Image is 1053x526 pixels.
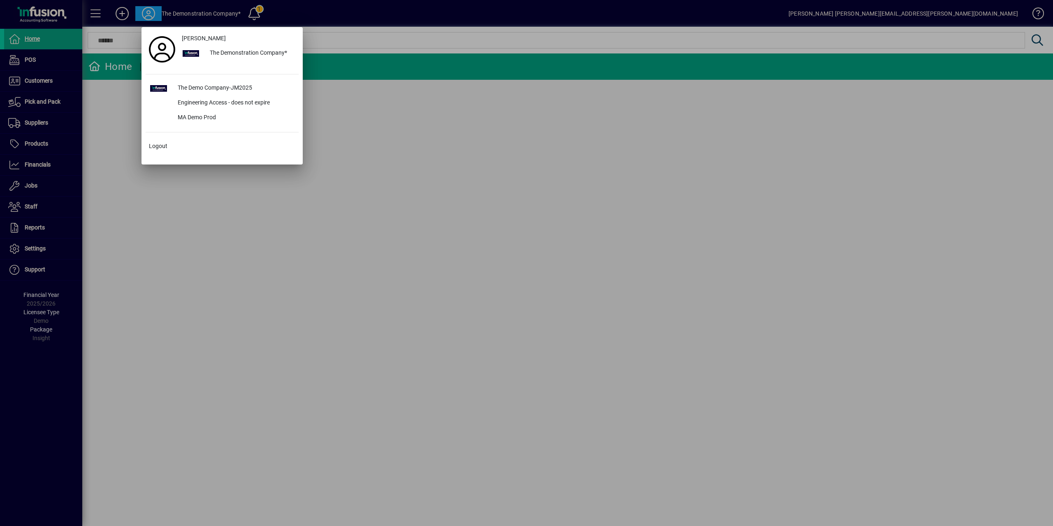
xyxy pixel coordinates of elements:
[146,81,299,96] button: The Demo Company-JM2025
[171,111,299,125] div: MA Demo Prod
[146,42,179,57] a: Profile
[146,139,299,154] button: Logout
[179,31,299,46] a: [PERSON_NAME]
[171,96,299,111] div: Engineering Access - does not expire
[146,96,299,111] button: Engineering Access - does not expire
[146,111,299,125] button: MA Demo Prod
[149,142,167,151] span: Logout
[179,46,299,61] button: The Demonstration Company*
[171,81,299,96] div: The Demo Company-JM2025
[182,34,226,43] span: [PERSON_NAME]
[203,46,299,61] div: The Demonstration Company*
